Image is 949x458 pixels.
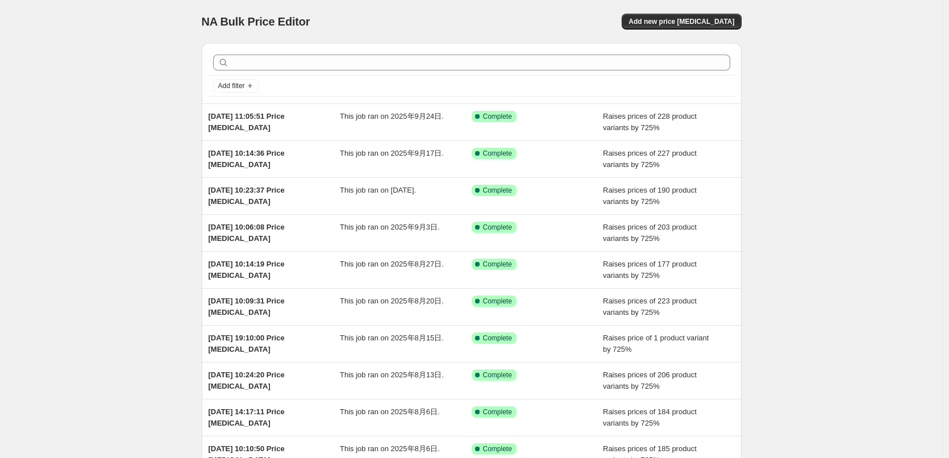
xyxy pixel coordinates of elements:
span: Raises prices of 223 product variants by 725% [603,297,697,317]
span: This job ran on 2025年8月20日. [340,297,444,305]
span: Complete [483,112,512,121]
span: [DATE] 10:24:20 Price [MEDICAL_DATA] [209,370,285,390]
span: Raises prices of 203 product variants by 725% [603,223,697,243]
span: Raises prices of 190 product variants by 725% [603,186,697,206]
span: Complete [483,223,512,232]
span: [DATE] 10:06:08 Price [MEDICAL_DATA] [209,223,285,243]
span: Complete [483,149,512,158]
span: This job ran on 2025年8月15日. [340,334,444,342]
span: This job ran on 2025年8月6日. [340,407,440,416]
span: Complete [483,370,512,380]
span: Raises prices of 228 product variants by 725% [603,112,697,132]
span: [DATE] 14:17:11 Price [MEDICAL_DATA] [209,407,285,427]
span: Complete [483,186,512,195]
span: This job ran on 2025年8月13日. [340,370,444,379]
span: This job ran on [DATE]. [340,186,416,194]
span: [DATE] 10:14:19 Price [MEDICAL_DATA] [209,260,285,280]
button: Add filter [213,79,259,93]
span: Raises price of 1 product variant by 725% [603,334,709,353]
span: Complete [483,260,512,269]
span: [DATE] 10:14:36 Price [MEDICAL_DATA] [209,149,285,169]
span: Raises prices of 177 product variants by 725% [603,260,697,280]
span: Raises prices of 227 product variants by 725% [603,149,697,169]
span: Raises prices of 206 product variants by 725% [603,370,697,390]
span: NA Bulk Price Editor [202,15,310,28]
span: This job ran on 2025年8月6日. [340,444,440,453]
span: Raises prices of 184 product variants by 725% [603,407,697,427]
span: Complete [483,297,512,306]
span: [DATE] 19:10:00 Price [MEDICAL_DATA] [209,334,285,353]
span: This job ran on 2025年9月24日. [340,112,444,120]
span: This job ran on 2025年9月3日. [340,223,440,231]
span: Add filter [218,81,245,90]
span: Complete [483,444,512,453]
span: [DATE] 10:23:37 Price [MEDICAL_DATA] [209,186,285,206]
span: [DATE] 11:05:51 Price [MEDICAL_DATA] [209,112,285,132]
span: This job ran on 2025年9月17日. [340,149,444,157]
span: This job ran on 2025年8月27日. [340,260,444,268]
span: Add new price [MEDICAL_DATA] [628,17,734,26]
span: Complete [483,334,512,343]
span: [DATE] 10:09:31 Price [MEDICAL_DATA] [209,297,285,317]
button: Add new price [MEDICAL_DATA] [622,14,741,30]
span: Complete [483,407,512,417]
